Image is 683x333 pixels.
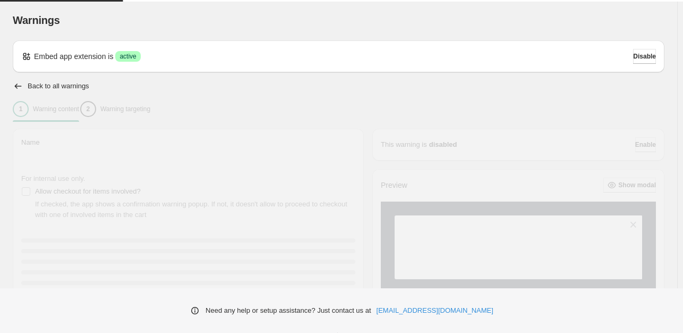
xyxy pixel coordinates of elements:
[34,51,113,62] p: Embed app extension is
[119,52,136,61] span: active
[633,49,656,64] button: Disable
[13,14,60,26] span: Warnings
[377,305,493,316] a: [EMAIL_ADDRESS][DOMAIN_NAME]
[28,82,89,90] h2: Back to all warnings
[633,52,656,61] span: Disable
